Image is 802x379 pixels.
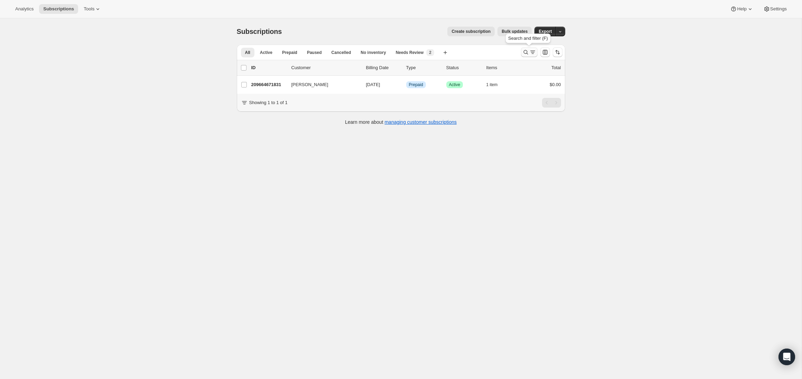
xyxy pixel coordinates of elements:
button: Customize table column order and visibility [540,47,550,57]
span: Tools [84,6,94,12]
span: Paused [307,50,322,55]
div: Type [406,64,441,71]
span: Subscriptions [237,28,282,35]
nav: Pagination [542,98,561,108]
span: Active [449,82,460,87]
button: 1 item [486,80,505,90]
div: Open Intercom Messenger [778,349,795,365]
button: Tools [80,4,105,14]
div: 209664671831[PERSON_NAME][DATE]InfoPrepaidSuccessActive1 item$0.00 [251,80,561,90]
span: Prepaid [409,82,423,87]
span: Subscriptions [43,6,74,12]
span: Prepaid [282,50,297,55]
span: Export [539,29,552,34]
span: Settings [770,6,787,12]
button: Settings [759,4,791,14]
button: Help [726,4,757,14]
span: [DATE] [366,82,380,87]
button: Subscriptions [39,4,78,14]
button: [PERSON_NAME] [287,79,356,90]
p: Billing Date [366,64,401,71]
span: $0.00 [550,82,561,87]
span: All [245,50,250,55]
p: Showing 1 to 1 of 1 [249,99,288,106]
p: ID [251,64,286,71]
span: [PERSON_NAME] [291,81,328,88]
p: 209664671831 [251,81,286,88]
span: Active [260,50,272,55]
p: Customer [291,64,361,71]
button: Analytics [11,4,38,14]
span: Bulk updates [502,29,528,34]
span: No inventory [361,50,386,55]
span: Cancelled [332,50,351,55]
button: Bulk updates [497,27,532,36]
span: Analytics [15,6,34,12]
button: Create subscription [447,27,495,36]
span: Create subscription [451,29,491,34]
div: IDCustomerBilling DateTypeStatusItemsTotal [251,64,561,71]
button: Create new view [440,48,451,57]
p: Learn more about [345,119,457,126]
p: Status [446,64,481,71]
button: Sort the results [553,47,562,57]
span: Help [737,6,746,12]
button: Export [534,27,556,36]
span: 1 item [486,82,498,87]
span: 2 [429,50,431,55]
button: Search and filter results [521,47,538,57]
p: Total [551,64,561,71]
span: Needs Review [396,50,424,55]
div: Items [486,64,521,71]
a: managing customer subscriptions [384,119,457,125]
